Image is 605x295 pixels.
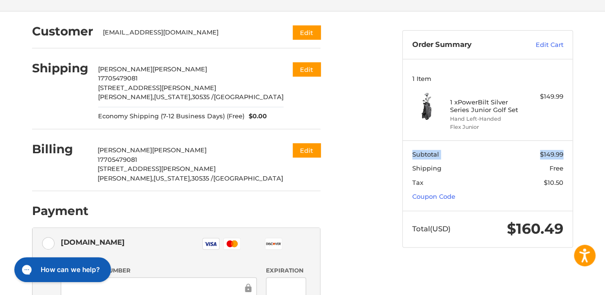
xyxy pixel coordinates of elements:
a: Coupon Code [412,193,455,200]
h2: Customer [32,24,93,39]
label: Credit Card Number [61,266,257,275]
span: $149.99 [540,150,563,158]
h3: Order Summary [412,40,515,50]
span: Economy Shipping (7-12 Business Days) (Free) [98,112,244,121]
span: 17705479081 [98,156,137,163]
span: Tax [412,179,423,186]
div: $149.99 [526,92,563,102]
span: [GEOGRAPHIC_DATA] [214,93,284,101]
div: [DOMAIN_NAME] [61,234,125,250]
span: Free [550,164,563,172]
span: Total (USD) [412,224,451,233]
iframe: Gorgias live chat messenger [10,254,114,285]
h3: 1 Item [412,75,563,82]
span: [US_STATE], [154,93,192,101]
h4: 1 x PowerBilt Silver Series Junior Golf Set [450,98,523,114]
button: Edit [293,62,320,76]
h2: Payment [32,204,88,218]
button: Edit [293,25,320,39]
span: $160.49 [507,220,563,238]
iframe: Google Customer Reviews [526,269,605,295]
button: Edit [293,143,320,157]
a: Edit Cart [515,40,563,50]
span: $0.00 [244,112,267,121]
span: [PERSON_NAME], [98,174,154,182]
span: [US_STATE], [154,174,191,182]
label: Expiration [266,266,306,275]
span: [PERSON_NAME] [98,65,153,73]
span: [GEOGRAPHIC_DATA] [213,174,283,182]
div: [EMAIL_ADDRESS][DOMAIN_NAME] [103,28,275,37]
span: [PERSON_NAME] [153,65,207,73]
h2: Billing [32,142,88,157]
span: 17705479081 [98,74,138,82]
span: Subtotal [412,150,439,158]
span: 30535 / [192,93,214,101]
span: $10.50 [544,179,563,186]
span: [PERSON_NAME], [98,93,154,101]
span: [PERSON_NAME] [152,146,207,154]
span: [PERSON_NAME] [98,146,152,154]
li: Flex Junior [450,123,523,131]
h2: Shipping [32,61,88,76]
span: Shipping [412,164,441,172]
span: [STREET_ADDRESS][PERSON_NAME] [98,165,216,172]
span: 30535 / [191,174,213,182]
li: Hand Left-Handed [450,115,523,123]
span: [STREET_ADDRESS][PERSON_NAME] [98,84,216,91]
